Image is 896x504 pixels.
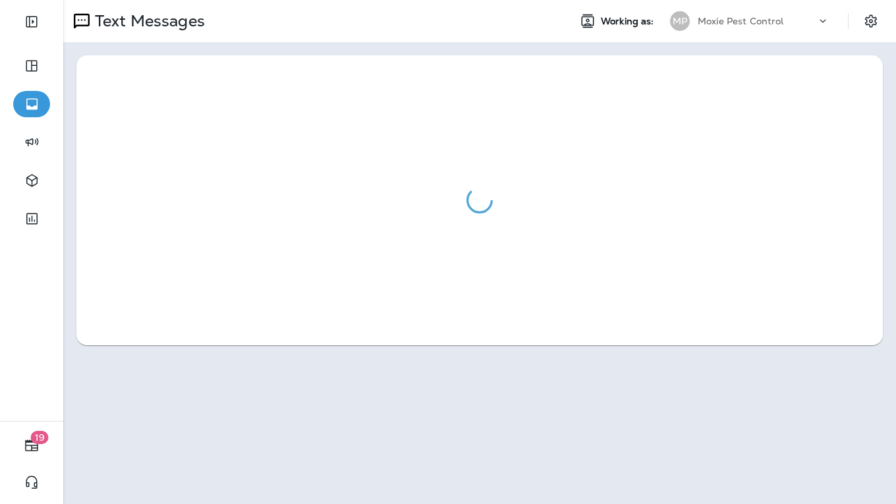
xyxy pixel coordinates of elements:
[90,11,205,31] p: Text Messages
[859,9,883,33] button: Settings
[698,16,784,26] p: Moxie Pest Control
[13,9,50,35] button: Expand Sidebar
[601,16,657,27] span: Working as:
[13,432,50,459] button: 19
[670,11,690,31] div: MP
[31,431,49,444] span: 19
